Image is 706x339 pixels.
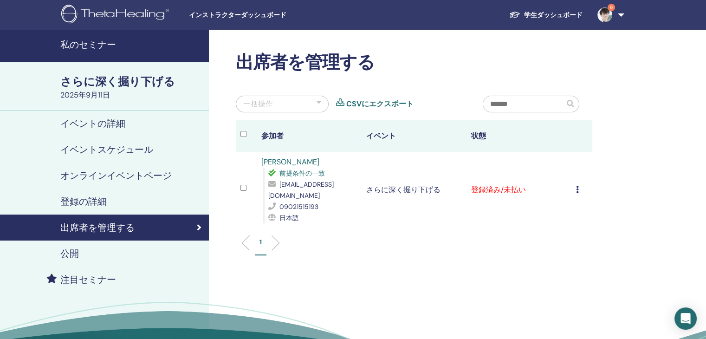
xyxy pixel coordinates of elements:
[366,131,396,141] font: イベント
[610,4,613,10] font: 6
[60,274,116,286] font: 注目セミナー
[279,214,299,222] font: 日本語
[279,202,318,211] font: 09021515193
[60,39,116,51] font: 私のセミナー
[60,74,175,89] font: さらに深く掘り下げる
[189,11,286,19] font: インストラクターダッシュボード
[674,307,697,330] div: インターコムメッセンジャーを開く
[55,74,209,101] a: さらに深く掘り下げる2025年9月11日
[502,6,590,24] a: 学生ダッシュボード
[60,143,153,156] font: イベントスケジュール
[524,11,583,19] font: 学生ダッシュボード
[261,131,284,141] font: 参加者
[509,11,520,19] img: graduation-cap-white.svg
[597,7,612,22] img: default.jpg
[60,90,110,100] font: 2025年9月11日
[61,5,172,26] img: logo.png
[60,222,135,234] font: 出席者を管理する
[346,99,414,109] font: CSVにエクスポート
[236,51,375,74] font: 出席者を管理する
[471,131,486,141] font: 状態
[60,169,172,182] font: オンラインイベントページ
[243,99,273,109] font: 一括操作
[268,180,334,200] font: [EMAIL_ADDRESS][DOMAIN_NAME]
[60,196,107,208] font: 登録の詳細
[279,169,325,177] font: 前提条件の一致
[346,98,414,110] a: CSVにエクスポート
[259,238,262,246] font: 1
[60,117,125,130] font: イベントの詳細
[261,157,319,167] a: [PERSON_NAME]
[60,248,79,260] font: 公開
[366,185,440,195] font: さらに深く掘り下げる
